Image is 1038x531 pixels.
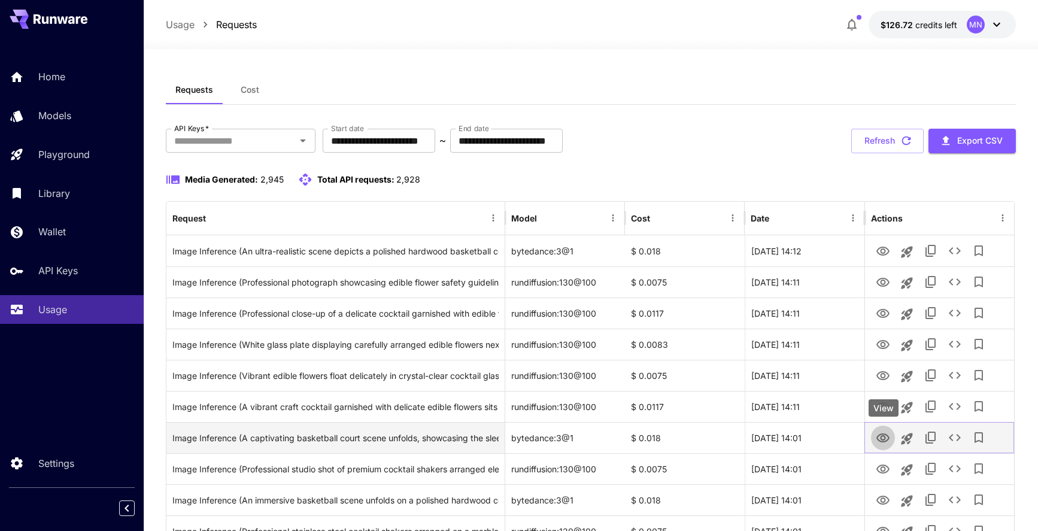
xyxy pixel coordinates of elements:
[724,210,741,226] button: Menu
[943,426,967,450] button: See details
[631,213,650,223] div: Cost
[172,298,499,329] div: Click to copy prompt
[172,267,499,298] div: Click to copy prompt
[119,500,135,516] button: Collapse sidebar
[172,360,499,391] div: Click to copy prompt
[967,395,991,418] button: Add to library
[919,332,943,356] button: Copy TaskUUID
[967,332,991,356] button: Add to library
[919,457,943,481] button: Copy TaskUUID
[871,425,895,450] button: View
[967,16,985,34] div: MN
[895,396,919,420] button: Launch in playground
[745,266,864,298] div: 21 Sep, 2025 14:11
[967,488,991,512] button: Add to library
[172,454,499,484] div: Click to copy prompt
[967,239,991,263] button: Add to library
[505,329,625,360] div: rundiffusion:130@100
[745,298,864,329] div: 21 Sep, 2025 14:11
[119,69,129,79] img: tab_keywords_by_traffic_grey.svg
[38,224,66,239] p: Wallet
[745,422,864,453] div: 21 Sep, 2025 14:01
[625,453,745,484] div: $ 0.0075
[967,363,991,387] button: Add to library
[871,456,895,481] button: View
[745,235,864,266] div: 21 Sep, 2025 14:12
[625,235,745,266] div: $ 0.018
[396,174,420,184] span: 2,928
[745,329,864,360] div: 21 Sep, 2025 14:11
[172,392,499,422] div: Click to copy prompt
[38,69,65,84] p: Home
[895,458,919,482] button: Launch in playground
[505,453,625,484] div: rundiffusion:130@100
[851,129,924,153] button: Refresh
[919,426,943,450] button: Copy TaskUUID
[38,108,71,123] p: Models
[881,20,915,30] span: $126.72
[172,423,499,453] div: Click to copy prompt
[166,17,195,32] a: Usage
[895,427,919,451] button: Launch in playground
[625,266,745,298] div: $ 0.0075
[207,210,224,226] button: Sort
[132,71,202,78] div: Keywords by Traffic
[511,213,537,223] div: Model
[895,271,919,295] button: Launch in playground
[745,391,864,422] div: 21 Sep, 2025 14:11
[871,363,895,387] button: View
[919,363,943,387] button: Copy TaskUUID
[172,485,499,515] div: Click to copy prompt
[38,263,78,278] p: API Keys
[967,301,991,325] button: Add to library
[919,239,943,263] button: Copy TaskUUID
[505,391,625,422] div: rundiffusion:130@100
[19,31,29,41] img: website_grey.svg
[845,210,861,226] button: Menu
[605,210,621,226] button: Menu
[625,329,745,360] div: $ 0.0083
[439,133,446,148] p: ~
[871,487,895,512] button: View
[625,422,745,453] div: $ 0.018
[625,484,745,515] div: $ 0.018
[32,69,42,79] img: tab_domain_overview_orange.svg
[943,239,967,263] button: See details
[505,298,625,329] div: rundiffusion:130@100
[871,238,895,263] button: View
[38,147,90,162] p: Playground
[175,84,213,95] span: Requests
[943,395,967,418] button: See details
[128,497,144,519] div: Collapse sidebar
[915,20,957,30] span: credits left
[216,17,257,32] a: Requests
[485,210,502,226] button: Menu
[919,488,943,512] button: Copy TaskUUID
[34,19,59,29] div: v 4.0.25
[895,302,919,326] button: Launch in playground
[967,457,991,481] button: Add to library
[505,235,625,266] div: bytedance:3@1
[895,240,919,264] button: Launch in playground
[770,210,787,226] button: Sort
[919,301,943,325] button: Copy TaskUUID
[895,365,919,389] button: Launch in playground
[871,213,903,223] div: Actions
[871,301,895,325] button: View
[45,71,107,78] div: Domain Overview
[38,186,70,201] p: Library
[625,298,745,329] div: $ 0.0117
[172,329,499,360] div: Click to copy prompt
[745,360,864,391] div: 21 Sep, 2025 14:11
[625,391,745,422] div: $ 0.0117
[651,210,668,226] button: Sort
[174,123,209,133] label: API Keys
[919,395,943,418] button: Copy TaskUUID
[745,453,864,484] div: 21 Sep, 2025 14:01
[943,363,967,387] button: See details
[625,360,745,391] div: $ 0.0075
[745,484,864,515] div: 21 Sep, 2025 14:01
[172,236,499,266] div: Click to copy prompt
